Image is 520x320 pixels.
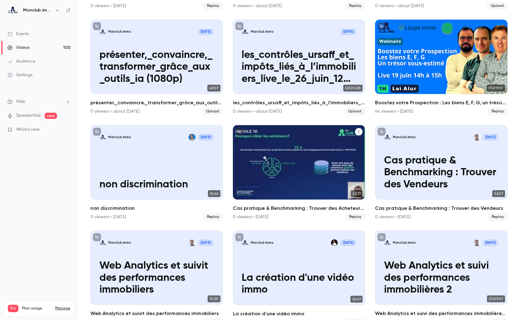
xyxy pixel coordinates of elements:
img: Julien Tabore [189,134,195,140]
span: [DATE] [483,239,498,246]
p: Monclub immo [251,30,273,34]
h2: Cas pratique & Benchmarking : Trouver des Vendeurs [375,205,508,212]
span: [DATE] [340,239,356,246]
p: Monclub immo [251,241,273,245]
span: Replay [488,108,508,115]
div: 0 viewers • about [DATE] [90,108,139,115]
img: Web Analytics et suivit des performances immobiliers [99,239,106,246]
span: 14:44 [208,190,220,197]
button: unpublished [378,233,386,241]
a: présenter,_convaincre,_transformer_grâce_aux_outils_ia (1080p)Monclub immo[DATE]présenter,_con... [90,20,223,115]
a: Manage [55,306,70,311]
p: La création d'une vidéo immo [242,272,356,296]
h2: non discrimination [90,205,223,212]
h2: Web Analytics et suivit des performances immobiliers [90,310,223,317]
li: présenter,_convaincre,_transformer_grâce_aux_outils_ia (1080p) [90,20,223,115]
img: Thomas Da Fonseca [189,239,195,246]
span: Plan usage [22,306,51,311]
button: unpublished [235,233,243,241]
span: Pro [8,305,18,312]
img: non discrimination [99,134,106,140]
p: Cas pratique & Benchmarking : Trouver des Vendeurs [384,155,498,191]
span: Upload [344,108,365,115]
div: Videos [7,45,30,51]
div: 0 viewers • about [DATE] [233,108,282,115]
img: Cas pratique & Benchmarking : Trouver des Vendeurs [384,134,391,140]
h2: présenter,_convaincre,_transformer_grâce_aux_outils_ia (1080p) [90,99,223,106]
div: Audience [7,58,35,64]
img: Thomas Da Fonseca [474,134,480,140]
p: présenter,_convaincre,_transformer_grâce_aux_outils_ia (1080p) [99,49,214,85]
span: [DATE] [198,239,214,246]
a: 01:07:00Boostez votre Prospection : Les biens E, F, G, un trésor sous-estimé !64 viewers • [DATE]... [375,20,508,115]
a: Cas pratique & Benchmarking : Trouver des VendeursMonclub immoThomas Da Fonseca[DATE]Cas pratique... [375,125,508,221]
span: Replay [345,213,365,221]
span: [DATE] [198,29,214,35]
p: non discrimination [99,179,214,191]
span: 01:07:00 [487,85,505,92]
img: La création d'une vidéo immo [242,239,248,246]
span: Replay [345,2,365,10]
p: Monclub immo [108,135,131,140]
img: présenter,_convaincre,_transformer_grâce_aux_outils_ia (1080p) [99,29,106,35]
img: Mathieu Pégard [331,239,338,246]
img: Web Analytics et suivi des performances immobilières 2 [384,239,391,246]
img: Thomas Da Fonseca [474,239,480,246]
h2: les_contrôles_ursaff_et_impôts_liés_à_l’immobiliers_live_le_26_juin_12h-14h (1080p) [233,99,365,106]
span: new [45,113,57,119]
img: Monclub immo [8,5,18,15]
span: Replay [488,213,508,221]
span: 10:20 [208,295,220,302]
span: 01:03:07 [487,295,505,302]
button: unpublished [378,128,386,136]
span: Replay [203,2,223,10]
p: Monclub immo [393,241,416,245]
span: 52:31 [351,190,363,197]
span: Upload [202,108,223,115]
a: les_contrôles_ursaff_et_impôts_liés_à_l’immobiliers_live_le_26_juin_12h-14h (1080p)Monclub im... [233,20,365,115]
span: Upload [487,2,508,10]
div: 0 viewers • about [DATE] [375,3,424,9]
li: Boostez votre Prospection : Les biens E, F, G, un trésor sous-estimé ! [375,20,508,115]
div: 0 viewers • [DATE] [90,3,126,9]
h2: Cas pratique & Benchmarking : Trouver des Acheteurs et recruter [233,205,365,212]
li: help-dropdown-opener [7,98,70,105]
p: Monclub immo [393,135,416,140]
div: 0 viewers • about [DATE] [233,3,282,9]
div: 64 viewers • [DATE] [375,108,413,115]
li: non discrimination [90,125,223,221]
p: Web Analytics et suivi des performances immobilières 2 [384,260,498,296]
button: unpublished [235,22,243,30]
button: unpublished [235,128,243,136]
span: Help [16,98,25,105]
span: [DATE] [483,134,498,140]
button: unpublished [93,233,101,241]
button: unpublished [93,128,101,136]
span: 02:05:08 [343,85,363,92]
h2: Boostez votre Prospection : Les biens E, F, G, un trésor sous-estimé ! [375,99,508,106]
p: Monclub immo [108,241,131,245]
li: les_contrôles_ursaff_et_impôts_liés_à_l’immobiliers_live_le_26_juin_12h-14h (1080p) [233,20,365,115]
span: 24:41 [350,296,363,303]
span: [DATE] [198,134,214,140]
li: Cas pratique & Benchmarking : Trouver des Acheteurs et recruter [233,125,365,221]
span: 49:07 [207,85,220,92]
h2: La création d'une vidéo immo [233,310,365,318]
button: unpublished [378,22,386,30]
a: SpeakerHub [16,112,41,119]
button: unpublished [93,22,101,30]
p: Monclub immo [108,30,131,34]
li: Cas pratique & Benchmarking : Trouver des Vendeurs [375,125,508,221]
div: Settings [7,72,32,78]
a: 52:31Cas pratique & Benchmarking : Trouver des Acheteurs et recruter0 viewers • [DATE]Replay [233,125,365,221]
h6: Monclub immo [23,7,52,13]
p: Web Analytics et suivit des performances immobiliers [99,260,214,296]
span: [DATE] [340,29,356,35]
div: 0 viewers • [DATE] [90,214,126,220]
p: les_contrôles_ursaff_et_impôts_liés_à_l’immobiliers_live_le_26_juin_12h-14h (1080p) [242,49,356,85]
img: les_contrôles_ursaff_et_impôts_liés_à_l’immobiliers_live_le_26_juin_12h-14h (1080p) [242,29,248,35]
div: Events [7,31,29,37]
a: non discrimination Monclub immoJulien Tabore[DATE]non discrimination14:44non discrimination0 view... [90,125,223,221]
h2: Web Analytics et suivi des performances immobilières 2 [375,310,508,317]
span: Replay [203,213,223,221]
